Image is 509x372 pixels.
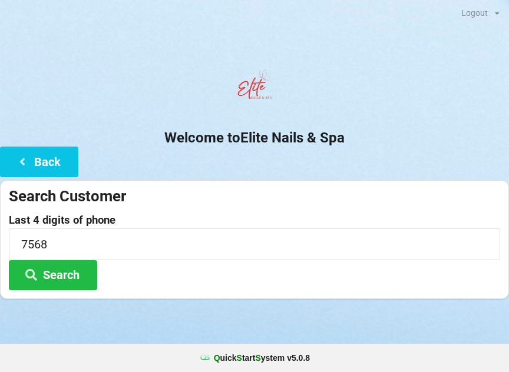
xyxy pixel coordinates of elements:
div: Search Customer [9,187,500,206]
img: EliteNailsSpa-Logo1.png [231,64,278,111]
label: Last 4 digits of phone [9,214,500,226]
button: Search [9,260,97,290]
input: 0000 [9,228,500,260]
span: S [237,353,242,363]
span: Q [214,353,220,363]
div: Logout [461,9,488,17]
b: uick tart ystem v 5.0.8 [214,352,310,364]
img: favicon.ico [199,352,211,364]
span: S [255,353,260,363]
